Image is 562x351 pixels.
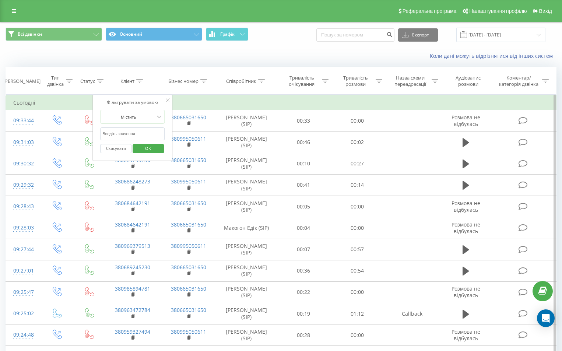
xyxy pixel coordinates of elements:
td: [PERSON_NAME] (SIP) [217,281,277,303]
span: OK [138,143,158,154]
td: 00:10 [277,153,330,174]
a: 380665031650 [171,306,206,313]
div: Клієнт [120,78,134,84]
td: 00:33 [277,110,330,131]
td: 00:41 [277,174,330,196]
td: 00:00 [330,217,384,239]
button: Основний [106,28,202,41]
input: Пошук за номером [316,28,394,42]
span: Розмова не відбулась [452,328,480,342]
a: 380684642191 [115,221,150,228]
div: Тривалість розмови [337,75,374,87]
div: Тип дзвінка [47,75,64,87]
td: 00:00 [330,110,384,131]
div: Статус [80,78,95,84]
td: [PERSON_NAME] (SIP) [217,303,277,324]
a: 380959327494 [115,328,150,335]
a: 380665031650 [171,200,206,207]
div: Фільтрувати за умовою [100,99,165,106]
td: 00:19 [277,303,330,324]
td: [PERSON_NAME] (SIP) [217,324,277,346]
td: [PERSON_NAME] (SIP) [217,239,277,260]
button: Скасувати [100,144,131,153]
div: Open Intercom Messenger [537,309,555,327]
a: 380985894781 [115,285,150,292]
td: 00:07 [277,239,330,260]
div: [PERSON_NAME] [3,78,41,84]
span: Розмова не відбулась [452,221,480,235]
td: 00:00 [330,324,384,346]
td: 00:00 [330,196,384,217]
a: 380995050611 [171,178,206,185]
a: 380665031650 [171,157,206,164]
td: 00:27 [330,153,384,174]
td: 00:46 [277,131,330,153]
td: Сьогодні [6,95,556,110]
div: Назва схеми переадресації [391,75,430,87]
div: Співробітник [226,78,256,84]
button: Всі дзвінки [6,28,102,41]
input: Введіть значення [100,127,165,140]
td: 00:57 [330,239,384,260]
td: [PERSON_NAME] (SIP) [217,260,277,281]
div: 09:31:03 [13,135,33,150]
div: 09:33:44 [13,113,33,128]
td: 00:05 [277,196,330,217]
td: 00:22 [277,281,330,303]
td: 00:14 [330,174,384,196]
div: Коментар/категорія дзвінка [497,75,540,87]
div: 09:25:02 [13,306,33,321]
a: 380684642191 [115,200,150,207]
button: OK [133,144,164,153]
td: [PERSON_NAME] (SIP) [217,153,277,174]
span: Розмова не відбулась [452,114,480,127]
span: Розмова не відбулась [452,200,480,213]
a: 380665031650 [171,114,206,121]
td: 01:12 [330,303,384,324]
span: Розмова не відбулась [452,285,480,299]
td: [PERSON_NAME] (SIP) [217,110,277,131]
td: [PERSON_NAME] (SIP) [217,131,277,153]
td: 00:28 [277,324,330,346]
span: Вихід [539,8,552,14]
span: Всі дзвінки [18,31,42,37]
a: 380665031650 [171,264,206,271]
button: Експорт [398,28,438,42]
div: 09:27:44 [13,242,33,257]
div: Тривалість очікування [283,75,320,87]
a: 380995050611 [171,242,206,249]
a: 380995050611 [171,135,206,142]
td: Макогон Едік (SIP) [217,217,277,239]
td: 00:00 [330,281,384,303]
td: [PERSON_NAME] (SIP) [217,174,277,196]
span: Реферальна програма [403,8,457,14]
a: 380665031650 [171,285,206,292]
a: 380963472784 [115,306,150,313]
td: Callback [384,303,440,324]
div: 09:30:32 [13,157,33,171]
td: 00:54 [330,260,384,281]
td: 00:04 [277,217,330,239]
td: [PERSON_NAME] (SIP) [217,196,277,217]
div: Аудіозапис розмови [447,75,490,87]
button: Графік [206,28,248,41]
div: Бізнес номер [168,78,199,84]
div: 09:28:43 [13,199,33,214]
div: 09:27:01 [13,264,33,278]
a: 380969379513 [115,242,150,249]
a: 380665031650 [171,221,206,228]
div: 09:25:47 [13,285,33,299]
span: Налаштування профілю [469,8,527,14]
a: 380686248273 [115,178,150,185]
div: 09:29:32 [13,178,33,192]
div: 09:24:48 [13,328,33,342]
td: 00:02 [330,131,384,153]
td: 00:36 [277,260,330,281]
a: Коли дані можуть відрізнятися вiд інших систем [430,52,556,59]
span: Графік [220,32,235,37]
a: 380995050611 [171,328,206,335]
a: 380689245230 [115,264,150,271]
div: 09:28:03 [13,221,33,235]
